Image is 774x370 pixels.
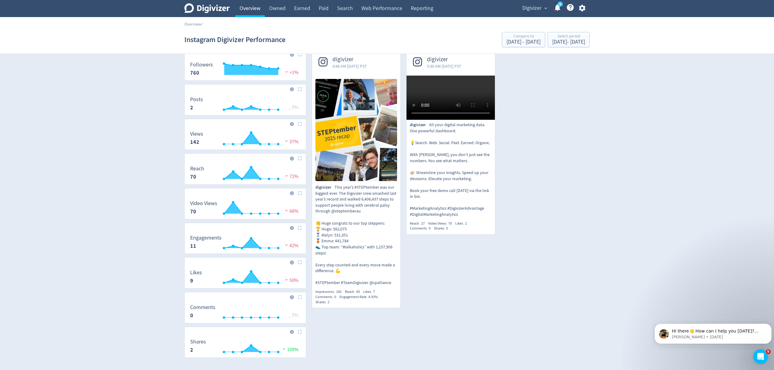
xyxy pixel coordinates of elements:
strong: 760 [190,69,199,76]
dt: Video Views [190,200,217,207]
dt: Engagements [190,234,222,241]
img: Profile image for Hugo [7,18,17,28]
img: Placeholder [298,226,302,230]
svg: Followers 760 [187,62,303,78]
span: 0 [446,226,448,231]
p: This year’s #STEPtember was our biggest ever. The Digivizer crew smashed last year’s record and w... [315,184,397,286]
strong: 0 [190,312,193,319]
div: Select period [552,34,585,39]
svg: Engagements 11 [187,235,303,251]
h1: Instagram Digivizer Performance [184,30,286,49]
span: Hi there👋 How can I help you [DATE]? [PERSON_NAME] [20,18,106,29]
span: 2 [465,221,467,226]
span: 0 [334,294,336,299]
dt: Views [190,130,203,137]
img: Placeholder [298,122,302,126]
img: negative-performance.svg [283,277,289,282]
svg: Views 142 [187,131,303,147]
p: All your digital marketing data. One powerful dashboard. 💡Search. Web. Social. Paid. Earned. Orga... [410,122,492,218]
img: Placeholder [298,156,302,160]
a: 5 [558,2,563,7]
span: 142 [336,289,342,294]
span: / [201,21,203,27]
span: 4.93% [368,294,378,299]
svg: Likes 9 [187,270,303,286]
div: Impressions [315,289,345,294]
img: Placeholder [298,330,302,334]
div: Likes [455,221,470,226]
span: digivizer [332,56,367,63]
button: Compare to[DATE] - [DATE] [502,32,545,47]
span: 42% [283,243,298,249]
svg: Reach 70 [187,166,303,182]
iframe: Intercom live chat [753,349,768,364]
strong: 11 [190,242,196,250]
iframe: Intercom notifications message [652,311,774,354]
div: Engagement Rate [339,294,381,300]
img: Placeholder [298,295,302,299]
strong: 2 [190,104,193,111]
span: digivizer [410,122,429,128]
span: 2 [328,300,329,304]
dt: Posts [190,96,203,103]
div: Shares [315,300,333,305]
span: 27 [421,221,425,226]
div: message notification from Hugo, 3w ago. Hi there👋 How can I help you today? Hugo [2,13,119,33]
dt: Reach [190,165,204,172]
img: Placeholder [298,191,302,195]
p: Message from Hugo, sent 3w ago [20,23,112,29]
span: <1% [283,69,298,76]
strong: 70 [190,173,196,180]
div: Reach [410,221,428,226]
img: Placeholder [298,87,302,91]
svg: Video Views 70 [187,201,303,217]
div: Likes [363,289,378,294]
a: Overview [184,21,201,27]
div: [DATE] - [DATE] [506,39,541,45]
div: Reach [345,289,363,294]
span: 4:46 AM [DATE] PST [332,63,367,69]
strong: 70 [190,208,196,215]
img: negative-performance.svg [283,173,289,178]
span: _ 0% [289,104,298,110]
span: 7 [373,289,375,294]
button: Select period[DATE]- [DATE] [548,32,590,47]
span: 50% [283,277,298,283]
span: digivizer [315,184,335,190]
strong: 142 [190,138,199,146]
svg: Posts 2 [187,97,303,113]
img: negative-performance.svg [283,243,289,247]
img: Placeholder [298,52,302,56]
span: 100% [281,347,298,353]
div: Compare to [506,34,541,39]
img: This year’s #STEPtember was our biggest ever. The Digivizer crew smashed last year’s record and w... [315,79,397,181]
div: [DATE] - [DATE] [552,39,585,45]
strong: 2 [190,346,193,354]
div: Comments [410,226,434,231]
img: negative-performance.svg [283,139,289,143]
span: 5:30 AM [DATE] PST [427,63,461,69]
span: expand_more [543,5,549,11]
div: Shares [434,226,451,231]
span: 68% [283,208,298,214]
img: Placeholder [298,260,302,264]
span: 70 [448,221,452,226]
img: negative-performance.svg [283,208,289,213]
span: 0 [429,226,431,231]
div: Video Views [428,221,455,226]
a: digivizer4:46 AM [DATE] PSTThis year’s #STEPtember was our biggest ever. The Digivizer crew smash... [312,50,400,304]
img: positive-performance.svg [281,347,287,351]
span: Digivizer [522,3,541,13]
dt: Shares [190,338,206,345]
span: 37% [283,139,298,145]
svg: Comments 0 [187,304,303,321]
strong: 9 [190,277,193,284]
span: 5 [766,349,771,354]
dt: Likes [190,269,202,276]
svg: Shares 2 [187,339,303,355]
div: Comments [315,294,339,300]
